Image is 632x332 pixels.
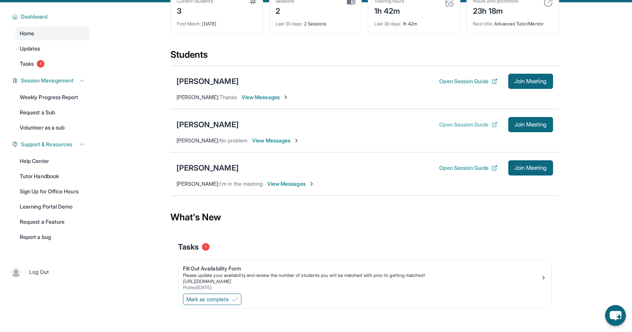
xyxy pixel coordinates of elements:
[15,169,90,183] a: Tutor Handbook
[177,4,213,16] div: 3
[15,57,90,71] a: Tasks1
[37,60,44,68] span: 1
[232,296,238,302] img: Mark as complete
[508,160,553,175] button: Join Meeting
[177,76,239,87] div: [PERSON_NAME]
[24,267,26,277] span: |
[183,265,541,272] div: Fill Out Availability Form
[15,90,90,104] a: Weekly Progress Report
[177,180,219,187] span: [PERSON_NAME] :
[219,180,263,187] span: I'm in the meeting
[21,141,72,148] span: Support & Resources
[267,180,315,188] span: View Messages
[276,16,355,27] div: 2 Sessions
[15,42,90,55] a: Updates
[183,272,541,278] div: Please update your availability and review the number of students you will be matched with prior ...
[186,296,229,303] span: Mark as complete
[508,117,553,132] button: Join Meeting
[283,94,289,100] img: Chevron-Right
[508,74,553,89] button: Join Meeting
[177,16,257,27] div: [DATE]
[15,27,90,40] a: Home
[177,163,239,173] div: [PERSON_NAME]
[514,79,547,84] span: Join Meeting
[241,93,289,101] span: View Messages
[21,77,74,84] span: Session Management
[15,106,90,119] a: Request a Sub
[183,278,231,284] a: [URL][DOMAIN_NAME]
[20,60,34,68] span: Tasks
[309,181,315,187] img: Chevron-Right
[177,137,219,144] span: [PERSON_NAME] :
[15,154,90,168] a: Help Center
[276,4,295,16] div: 2
[178,242,199,252] span: Tasks
[276,21,303,27] span: Last 30 days :
[178,260,551,292] a: Fill Out Availability FormPlease update your availability and review the number of students you w...
[183,294,241,305] button: Mark as complete
[177,21,201,27] span: First Match :
[20,30,34,37] span: Home
[177,119,239,130] div: [PERSON_NAME]
[374,16,454,27] div: 1h 42m
[15,215,90,229] a: Request a Feature
[18,77,85,84] button: Session Management
[473,16,553,27] div: Advanced Tutor/Mentor
[15,121,90,134] a: Volunteer as a sub
[15,230,90,244] a: Report a bug
[439,77,497,85] button: Open Session Guide
[514,166,547,170] span: Join Meeting
[18,13,85,21] button: Dashboard
[252,137,299,144] span: View Messages
[202,243,210,251] span: 1
[473,4,519,16] div: 23h 18m
[374,21,402,27] span: Last 30 days :
[439,121,497,128] button: Open Session Guide
[219,94,237,100] span: Thanks
[514,122,547,127] span: Join Meeting
[605,305,626,326] button: chat-button
[170,201,559,234] div: What's New
[21,13,48,21] span: Dashboard
[15,200,90,213] a: Learning Portal Demo
[177,94,219,100] span: [PERSON_NAME] :
[15,185,90,198] a: Sign Up for Office Hours
[293,138,299,144] img: Chevron-Right
[29,268,49,276] span: Log Out
[374,4,405,16] div: 1h 42m
[11,267,21,277] img: user-img
[8,264,90,280] a: |Log Out
[183,285,541,291] div: Posted [DATE]
[170,49,559,65] div: Students
[20,45,41,52] span: Updates
[473,21,493,27] span: Next title :
[219,137,248,144] span: No problem
[18,141,85,148] button: Support & Resources
[439,164,497,172] button: Open Session Guide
